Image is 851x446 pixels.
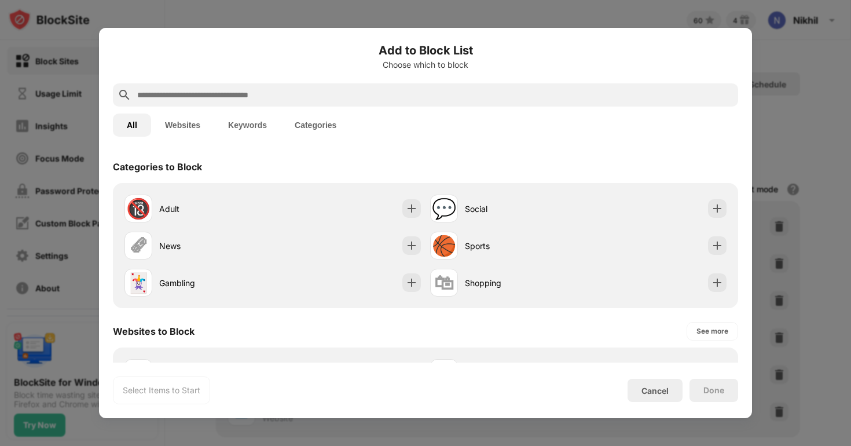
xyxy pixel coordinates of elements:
div: Categories to Block [113,161,202,173]
h6: Add to Block List [113,42,738,59]
div: 🏀 [432,234,456,258]
div: 💬 [432,197,456,221]
div: 🃏 [126,271,151,295]
div: Cancel [641,386,669,396]
button: All [113,114,151,137]
div: News [159,240,273,252]
div: Sports [465,240,578,252]
div: See more [696,326,728,337]
div: 🔞 [126,197,151,221]
div: Select Items to Start [123,385,200,396]
div: Done [703,386,724,395]
div: Shopping [465,277,578,289]
div: Social [465,203,578,215]
div: 🗞 [129,234,148,258]
div: 🛍 [434,271,454,295]
button: Categories [281,114,350,137]
div: Gambling [159,277,273,289]
img: search.svg [118,88,131,102]
div: Adult [159,203,273,215]
button: Websites [151,114,214,137]
button: Keywords [214,114,281,137]
div: Choose which to block [113,60,738,70]
div: Websites to Block [113,326,195,337]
